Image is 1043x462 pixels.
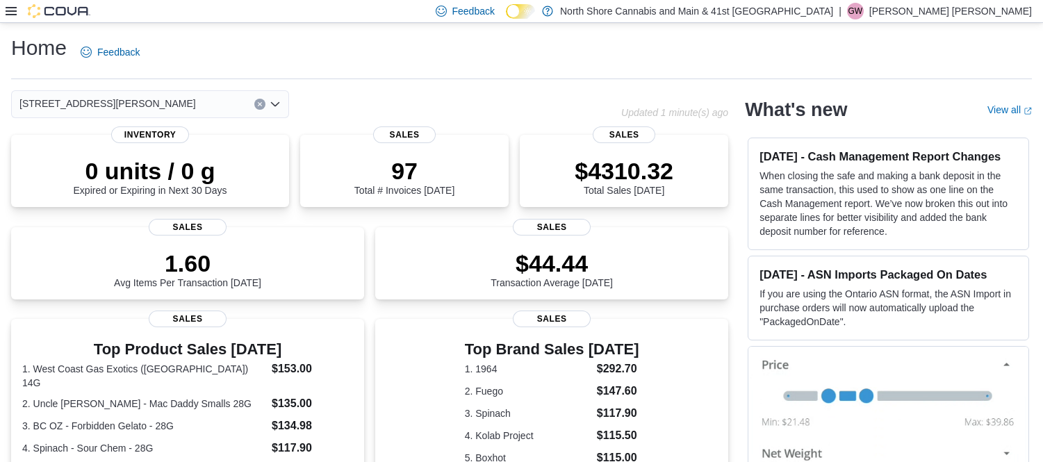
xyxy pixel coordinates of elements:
p: $44.44 [491,249,613,277]
div: Total # Invoices [DATE] [354,157,454,196]
span: Sales [593,126,655,143]
p: North Shore Cannabis and Main & 41st [GEOGRAPHIC_DATA] [560,3,833,19]
dt: 2. Fuego [465,384,591,398]
h3: Top Product Sales [DATE] [22,341,353,358]
h1: Home [11,34,67,62]
dd: $153.00 [272,361,353,377]
dt: 1. West Coast Gas Exotics ([GEOGRAPHIC_DATA]) 14G [22,362,266,390]
span: Sales [513,219,591,236]
span: Inventory [111,126,189,143]
p: 1.60 [114,249,261,277]
span: Feedback [452,4,495,18]
img: Cova [28,4,90,18]
svg: External link [1024,107,1032,115]
dd: $134.98 [272,418,353,434]
span: Sales [373,126,436,143]
span: [STREET_ADDRESS][PERSON_NAME] [19,95,196,112]
p: When closing the safe and making a bank deposit in the same transaction, this used to show as one... [759,169,1017,238]
span: GW [848,3,862,19]
button: Open list of options [270,99,281,110]
p: [PERSON_NAME] [PERSON_NAME] [869,3,1032,19]
p: | [839,3,841,19]
dt: 3. Spinach [465,406,591,420]
input: Dark Mode [506,4,535,19]
p: $4310.32 [575,157,673,185]
dt: 4. Kolab Project [465,429,591,443]
div: Griffin Wright [847,3,864,19]
dd: $135.00 [272,395,353,412]
h3: [DATE] - ASN Imports Packaged On Dates [759,267,1017,281]
div: Transaction Average [DATE] [491,249,613,288]
div: Avg Items Per Transaction [DATE] [114,249,261,288]
dt: 3. BC OZ - Forbidden Gelato - 28G [22,419,266,433]
span: Sales [149,219,227,236]
button: Clear input [254,99,265,110]
div: Expired or Expiring in Next 30 Days [74,157,227,196]
a: View allExternal link [987,104,1032,115]
dt: 4. Spinach - Sour Chem - 28G [22,441,266,455]
dt: 2. Uncle [PERSON_NAME] - Mac Daddy Smalls 28G [22,397,266,411]
a: Feedback [75,38,145,66]
h3: [DATE] - Cash Management Report Changes [759,149,1017,163]
dd: $292.70 [597,361,639,377]
p: 0 units / 0 g [74,157,227,185]
dd: $147.60 [597,383,639,399]
span: Sales [513,311,591,327]
span: Feedback [97,45,140,59]
div: Total Sales [DATE] [575,157,673,196]
dd: $117.90 [597,405,639,422]
p: 97 [354,157,454,185]
p: Updated 1 minute(s) ago [621,107,728,118]
h3: Top Brand Sales [DATE] [465,341,639,358]
h2: What's new [745,99,847,121]
dd: $115.50 [597,427,639,444]
span: Sales [149,311,227,327]
p: If you are using the Ontario ASN format, the ASN Import in purchase orders will now automatically... [759,287,1017,329]
dt: 1. 1964 [465,362,591,376]
dd: $117.90 [272,440,353,456]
